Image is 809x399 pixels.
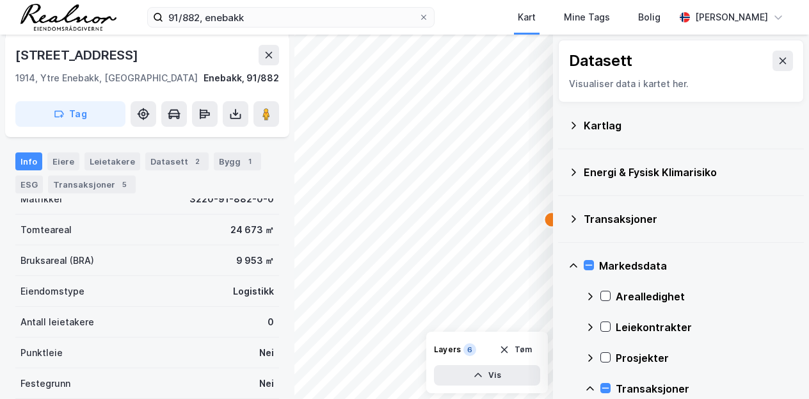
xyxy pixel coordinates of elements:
button: Vis [434,365,540,386]
div: Festegrunn [20,376,70,391]
div: Matrikkel [20,191,62,207]
div: Leietakere [84,152,140,170]
img: realnor-logo.934646d98de889bb5806.png [20,4,116,31]
div: Bolig [638,10,661,25]
iframe: Chat Widget [745,338,809,399]
div: Mine Tags [564,10,610,25]
div: Kartlag [584,118,794,133]
div: Markedsdata [599,258,794,273]
div: Datasett [145,152,209,170]
div: Arealledighet [616,289,794,304]
button: Tøm [491,339,540,360]
div: Punktleie [20,345,63,361]
div: Transaksjoner [616,381,794,396]
div: Prosjekter [616,350,794,366]
div: Tomteareal [20,222,72,238]
div: 6 [463,343,476,356]
div: [STREET_ADDRESS] [15,45,141,65]
div: Kontrollprogram for chat [745,338,809,399]
div: 5 [118,178,131,191]
div: Logistikk [233,284,274,299]
div: Info [15,152,42,170]
div: Transaksjoner [48,175,136,193]
div: Bruksareal (BRA) [20,253,94,268]
div: Datasett [569,51,632,71]
div: Layers [434,345,461,355]
div: Nei [259,376,274,391]
div: 24 673 ㎡ [230,222,274,238]
div: Visualiser data i kartet her. [569,76,793,92]
div: Nei [259,345,274,361]
div: 2 [191,155,204,168]
div: Energi & Fysisk Klimarisiko [584,165,794,180]
div: 1914, Ytre Enebakk, [GEOGRAPHIC_DATA] [15,70,198,86]
div: 3220-91-882-0-0 [189,191,274,207]
div: 9 953 ㎡ [236,253,274,268]
div: Bygg [214,152,261,170]
div: Eiendomstype [20,284,84,299]
div: Leiekontrakter [616,320,794,335]
div: Eiere [47,152,79,170]
div: 1 [243,155,256,168]
div: 0 [268,314,274,330]
div: Antall leietakere [20,314,94,330]
div: [PERSON_NAME] [695,10,768,25]
div: Enebakk, 91/882 [204,70,279,86]
div: Kart [518,10,536,25]
div: Transaksjoner [584,211,794,227]
div: ESG [15,175,43,193]
button: Tag [15,101,125,127]
input: Søk på adresse, matrikkel, gårdeiere, leietakere eller personer [163,8,419,27]
div: Map marker [544,212,559,227]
